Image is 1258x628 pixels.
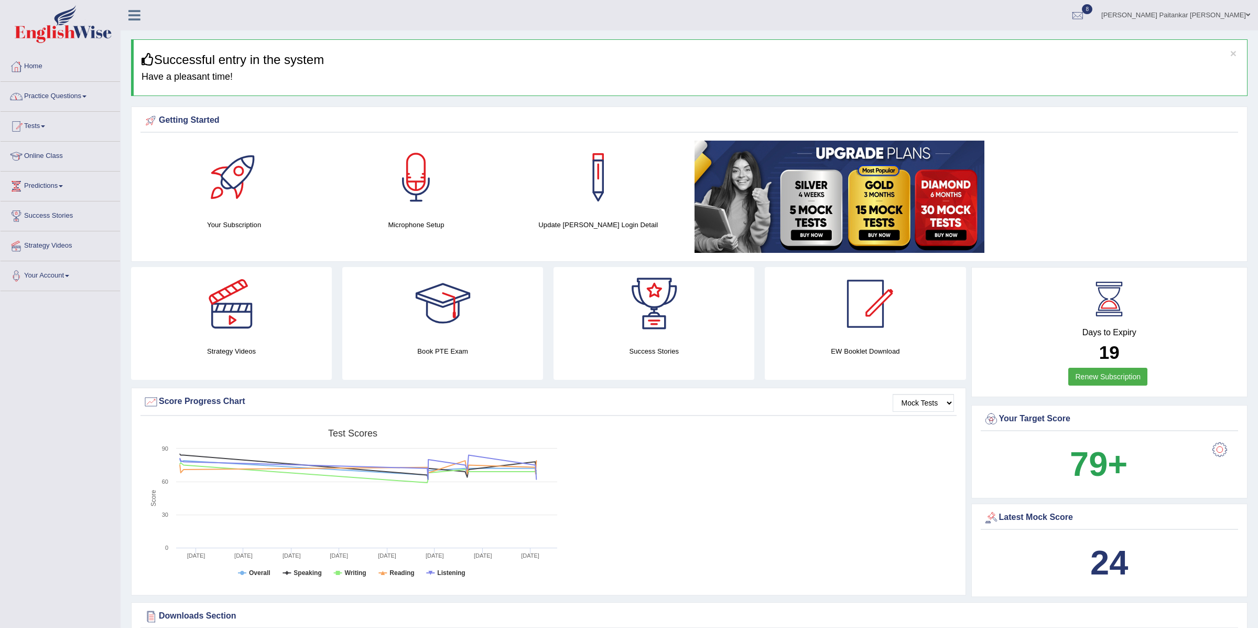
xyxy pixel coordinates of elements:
[1,82,120,108] a: Practice Questions
[513,219,684,230] h4: Update [PERSON_NAME] Login Detail
[187,552,205,559] tspan: [DATE]
[426,552,444,559] tspan: [DATE]
[1230,48,1237,59] button: ×
[131,346,332,357] h4: Strategy Videos
[765,346,966,357] h4: EW Booklet Download
[328,428,377,439] tspan: Test scores
[142,53,1239,67] h3: Successful entry in the system
[143,113,1235,129] div: Getting Started
[378,552,396,559] tspan: [DATE]
[1,172,120,198] a: Predictions
[1099,342,1120,363] b: 19
[983,411,1236,427] div: Your Target Score
[294,569,321,577] tspan: Speaking
[249,569,270,577] tspan: Overall
[234,552,253,559] tspan: [DATE]
[162,478,168,485] text: 60
[165,545,168,551] text: 0
[143,394,954,410] div: Score Progress Chart
[342,346,543,357] h4: Book PTE Exam
[345,569,366,577] tspan: Writing
[437,569,465,577] tspan: Listening
[283,552,301,559] tspan: [DATE]
[1,261,120,288] a: Your Account
[554,346,754,357] h4: Success Stories
[1,201,120,228] a: Success Stories
[1,231,120,258] a: Strategy Videos
[389,569,414,577] tspan: Reading
[162,512,168,518] text: 30
[474,552,492,559] tspan: [DATE]
[162,445,168,452] text: 90
[983,328,1236,337] h4: Days to Expiry
[150,490,157,507] tspan: Score
[1068,368,1147,386] a: Renew Subscription
[1,52,120,78] a: Home
[142,72,1239,82] h4: Have a pleasant time!
[1082,4,1092,14] span: 8
[330,552,348,559] tspan: [DATE]
[143,609,1235,624] div: Downloads Section
[148,219,320,230] h4: Your Subscription
[330,219,502,230] h4: Microphone Setup
[1090,544,1128,582] b: 24
[983,510,1236,526] div: Latest Mock Score
[1,142,120,168] a: Online Class
[1,112,120,138] a: Tests
[521,552,539,559] tspan: [DATE]
[1070,445,1127,483] b: 79+
[695,141,984,253] img: small5.jpg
